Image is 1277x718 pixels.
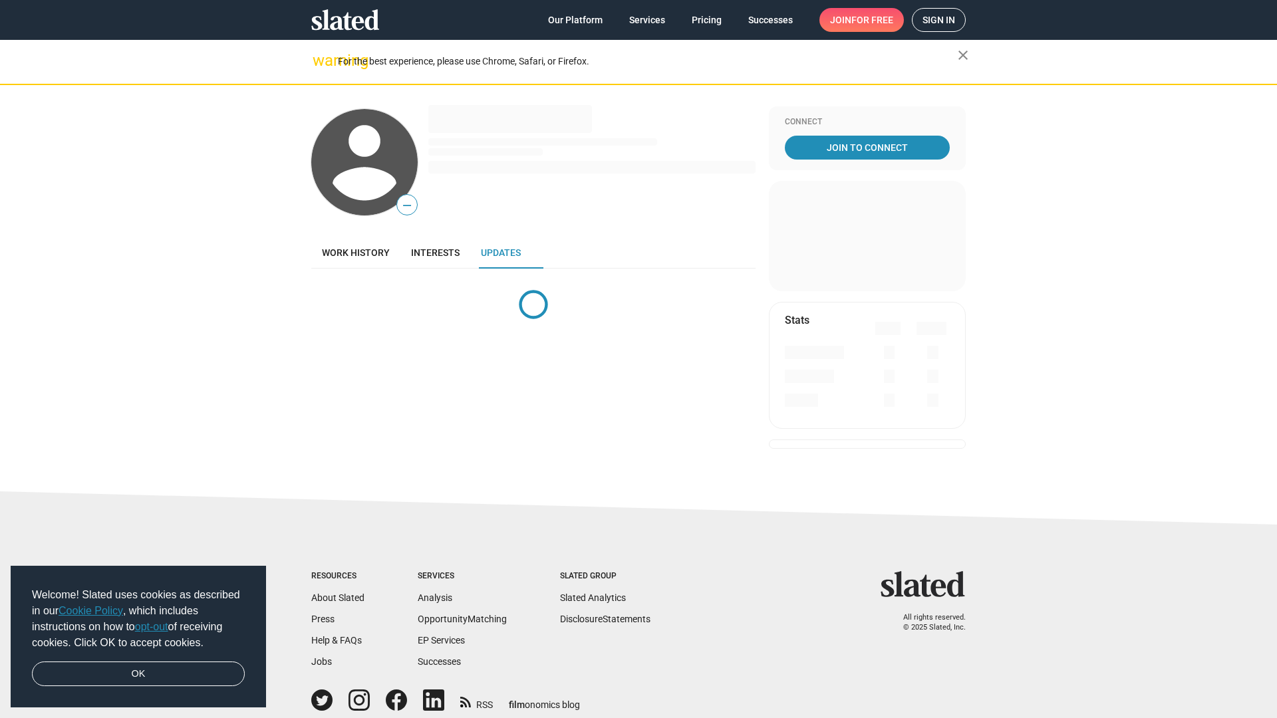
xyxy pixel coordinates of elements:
a: Updates [470,237,531,269]
div: Connect [785,117,950,128]
a: RSS [460,691,493,711]
a: Successes [738,8,803,32]
div: Slated Group [560,571,650,582]
mat-icon: close [955,47,971,63]
a: filmonomics blog [509,688,580,711]
a: Services [619,8,676,32]
a: Jobs [311,656,332,667]
span: Pricing [692,8,722,32]
a: Press [311,614,335,624]
a: About Slated [311,592,364,603]
span: — [397,197,417,214]
span: Successes [748,8,793,32]
a: dismiss cookie message [32,661,245,687]
div: Services [418,571,507,582]
a: Joinfor free [819,8,904,32]
mat-icon: warning [313,53,329,68]
a: Our Platform [537,8,613,32]
span: Services [629,8,665,32]
a: Analysis [418,592,452,603]
div: cookieconsent [11,566,266,708]
a: DisclosureStatements [560,614,650,624]
span: Welcome! Slated uses cookies as described in our , which includes instructions on how to of recei... [32,587,245,651]
mat-card-title: Stats [785,313,809,327]
div: Resources [311,571,364,582]
span: Work history [322,247,390,258]
p: All rights reserved. © 2025 Slated, Inc. [889,613,966,632]
div: For the best experience, please use Chrome, Safari, or Firefox. [338,53,958,70]
span: Sign in [922,9,955,31]
a: Join To Connect [785,136,950,160]
a: Cookie Policy [59,605,123,616]
span: Join To Connect [787,136,947,160]
a: Interests [400,237,470,269]
span: for free [851,8,893,32]
a: Slated Analytics [560,592,626,603]
span: Our Platform [548,8,603,32]
a: Work history [311,237,400,269]
a: EP Services [418,635,465,646]
span: Join [830,8,893,32]
a: Successes [418,656,461,667]
a: Help & FAQs [311,635,362,646]
a: opt-out [135,621,168,632]
span: film [509,699,525,710]
span: Interests [411,247,460,258]
span: Updates [481,247,521,258]
a: OpportunityMatching [418,614,507,624]
a: Sign in [912,8,966,32]
a: Pricing [681,8,732,32]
